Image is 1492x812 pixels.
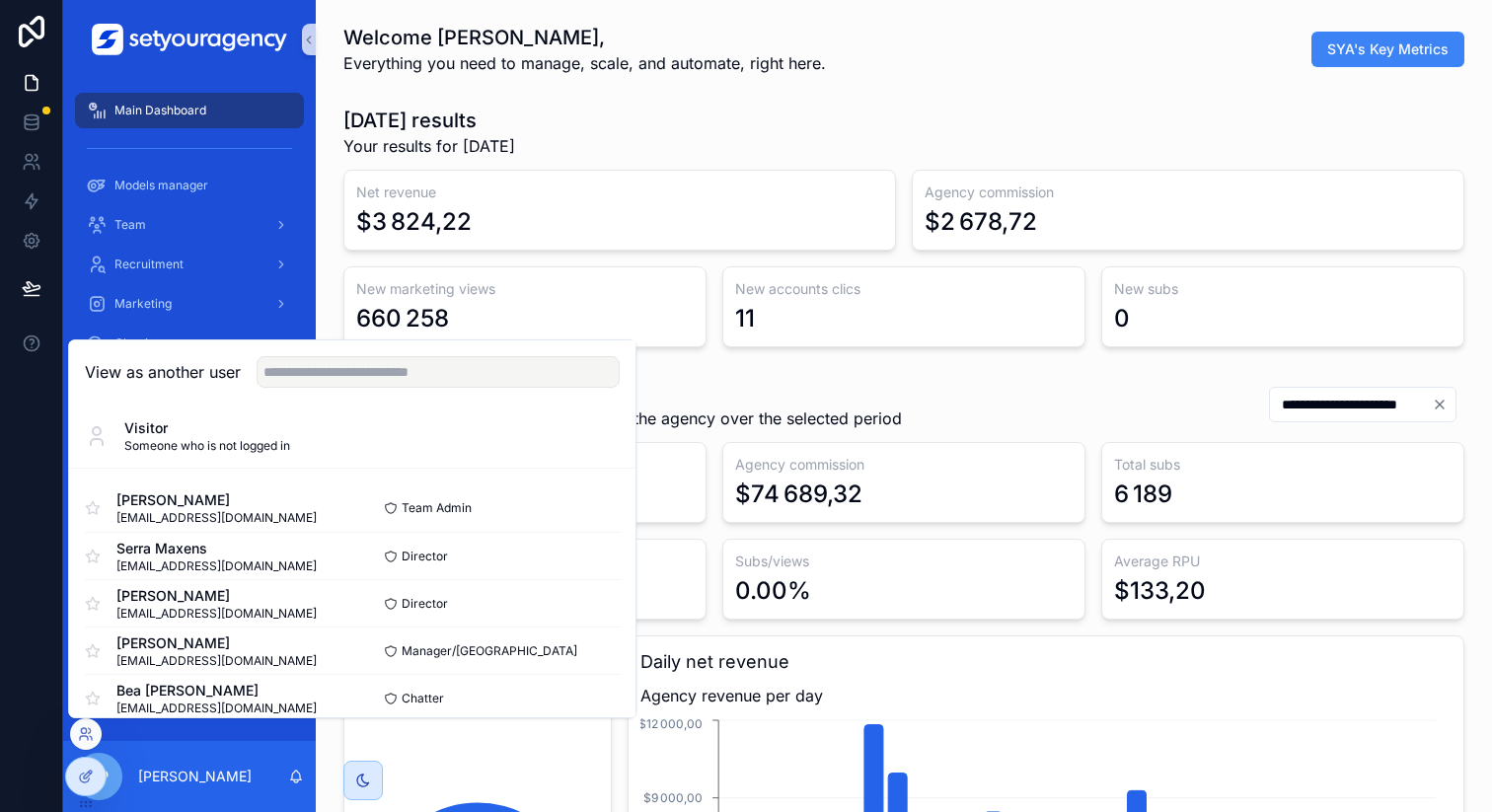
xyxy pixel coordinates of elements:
a: Chatting [75,326,304,361]
span: SYA's Key Metrics [1327,39,1449,59]
div: $2 678,72 [925,206,1037,238]
h3: Average RPU [1114,552,1452,571]
span: Models manager [114,178,208,193]
div: 660 258 [356,303,449,334]
span: [PERSON_NAME] [116,586,317,606]
img: App logo [92,24,287,55]
h2: View as another user [85,360,241,384]
span: Director [402,596,448,612]
span: Director [402,549,448,564]
a: Marketing [75,286,304,322]
span: [EMAIL_ADDRESS][DOMAIN_NAME] [116,558,317,574]
h3: New marketing views [356,279,694,299]
div: $74 689,32 [735,479,862,510]
tspan: $9 000,00 [643,790,703,805]
span: Visitor [124,418,290,438]
p: [PERSON_NAME] [138,767,252,786]
div: $3 824,22 [356,206,472,238]
span: Chatting [114,335,162,351]
div: scrollable content [63,79,316,659]
span: Someone who is not logged in [124,438,290,454]
button: SYA's Key Metrics [1311,32,1464,67]
span: Marketing [114,296,172,312]
a: Team [75,207,304,243]
button: Clear [1432,397,1455,412]
span: Team [114,217,146,233]
span: Your results for [DATE] [343,134,515,158]
span: [EMAIL_ADDRESS][DOMAIN_NAME] [116,510,317,526]
span: Agency revenue per day [640,684,1452,707]
span: [EMAIL_ADDRESS][DOMAIN_NAME] [116,653,317,669]
a: Recruitment [75,247,304,282]
a: Main Dashboard [75,93,304,128]
span: Serra Maxens [116,539,317,558]
h3: New accounts clics [735,279,1073,299]
h1: Welcome [PERSON_NAME], [343,24,826,51]
span: [PERSON_NAME] [116,633,317,653]
div: $133,20 [1114,575,1206,607]
span: [EMAIL_ADDRESS][DOMAIN_NAME] [116,606,317,622]
div: 11 [735,303,755,334]
h3: Total subs [1114,455,1452,475]
h3: New subs [1114,279,1452,299]
tspan: $12 000,00 [638,716,703,731]
span: Chatter [402,691,444,706]
h1: [DATE] results [343,107,515,134]
span: Bea [PERSON_NAME] [116,681,317,701]
a: Models manager [75,168,304,203]
h3: Agency commission [925,183,1452,202]
span: [PERSON_NAME] [116,490,317,510]
h3: Daily net revenue [640,648,1452,676]
div: 0.00% [735,575,811,607]
h3: Net revenue [356,183,883,202]
span: Recruitment [114,257,184,272]
span: Everything you need to manage, scale, and automate, right here. [343,51,826,75]
div: 0 [1114,303,1130,334]
h3: Subs/views [735,552,1073,571]
span: [EMAIL_ADDRESS][DOMAIN_NAME] [116,701,317,716]
span: Main Dashboard [114,103,206,118]
div: 6 189 [1114,479,1172,510]
span: Manager/[GEOGRAPHIC_DATA] [402,643,577,659]
span: Team Admin [402,500,472,516]
h3: Agency commission [735,455,1073,475]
